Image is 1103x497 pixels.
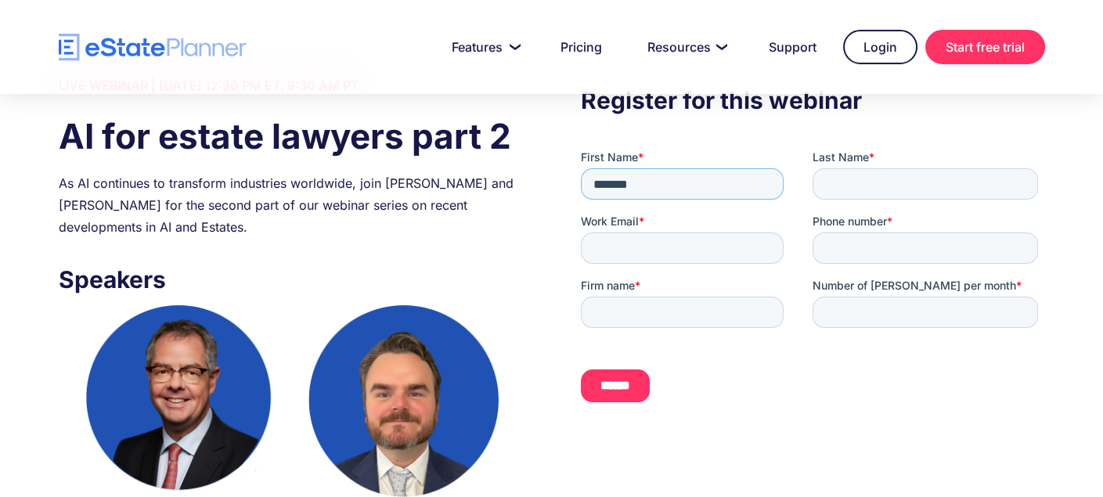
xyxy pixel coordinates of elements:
[59,261,522,297] h3: Speakers
[59,34,247,61] a: home
[629,31,742,63] a: Resources
[542,31,621,63] a: Pricing
[59,112,522,160] h1: AI for estate lawyers part 2
[581,82,1044,118] h3: Register for this webinar
[843,30,917,64] a: Login
[581,149,1044,415] iframe: Form 0
[925,30,1045,64] a: Start free trial
[433,31,534,63] a: Features
[750,31,835,63] a: Support
[59,172,522,238] div: As AI continues to transform industries worldwide, join [PERSON_NAME] and [PERSON_NAME] for the s...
